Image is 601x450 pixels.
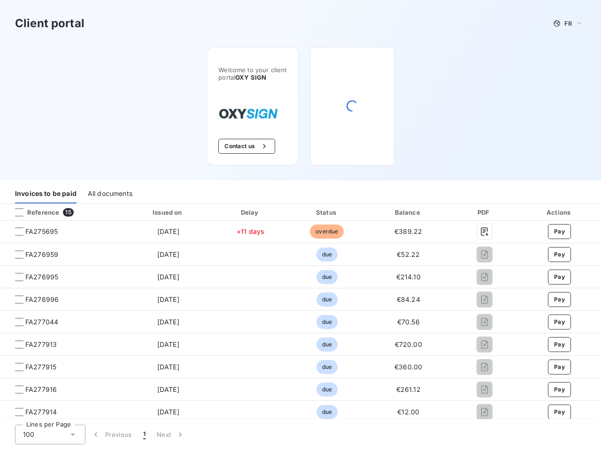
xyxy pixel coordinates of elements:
span: FA276959 [25,250,58,259]
span: +11 days [237,227,264,235]
div: Delay [215,208,286,217]
button: Pay [548,405,571,420]
div: Reference [8,208,59,217]
span: [DATE] [157,363,179,371]
span: €84.24 [397,295,420,303]
span: FA277914 [25,407,57,417]
span: [DATE] [157,295,179,303]
span: due [316,247,338,262]
span: [DATE] [157,250,179,258]
span: FR [564,20,572,27]
span: 1 [143,430,146,439]
span: FA277915 [25,362,56,372]
span: €389.22 [394,227,422,235]
span: OXY SIGN [235,74,266,81]
span: €261.12 [396,385,421,393]
span: [DATE] [157,385,179,393]
button: Pay [548,382,571,397]
span: [DATE] [157,340,179,348]
button: Pay [548,292,571,307]
div: PDF [453,208,516,217]
span: due [316,382,338,397]
button: Pay [548,224,571,239]
span: FA277913 [25,340,57,349]
span: due [316,337,338,352]
span: FA276996 [25,295,59,304]
span: €12.00 [397,408,419,416]
span: overdue [310,225,344,239]
span: 15 [63,208,73,217]
div: Invoices to be paid [15,184,77,203]
div: Balance [368,208,449,217]
img: Company logo [218,104,278,124]
span: [DATE] [157,227,179,235]
span: due [316,315,338,329]
button: Pay [548,315,571,330]
div: Actions [520,208,599,217]
span: [DATE] [157,318,179,326]
span: FA277916 [25,385,57,394]
div: Issued on [125,208,212,217]
button: Pay [548,247,571,262]
span: due [316,405,338,419]
div: Status [290,208,364,217]
button: Next [151,425,191,444]
button: Pay [548,270,571,285]
span: FA277044 [25,317,58,327]
span: €360.00 [394,363,422,371]
button: Pay [548,337,571,352]
span: due [316,360,338,374]
span: [DATE] [157,408,179,416]
button: Previous [85,425,138,444]
button: Contact us [218,139,275,154]
span: €52.22 [397,250,420,258]
span: FA275695 [25,227,58,236]
span: €70.56 [397,318,420,326]
button: Pay [548,360,571,375]
span: due [316,270,338,284]
span: €214.10 [396,273,421,281]
span: due [316,292,338,307]
span: Welcome to your client portal [218,66,287,81]
div: All documents [88,184,132,203]
button: 1 [138,425,151,444]
span: FA276995 [25,272,58,282]
span: 100 [23,430,34,439]
h3: Client portal [15,15,85,32]
span: €720.00 [395,340,422,348]
span: [DATE] [157,273,179,281]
